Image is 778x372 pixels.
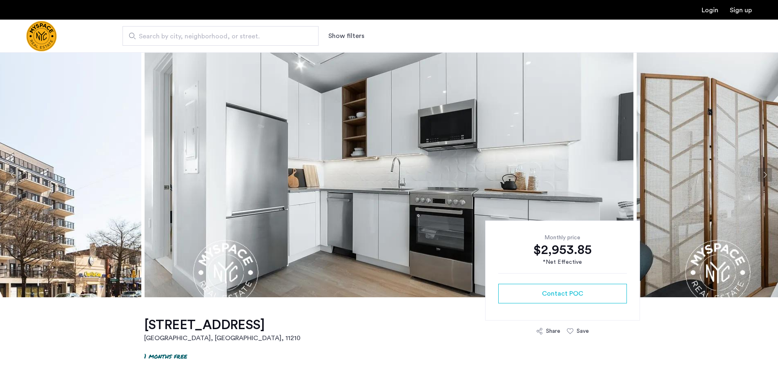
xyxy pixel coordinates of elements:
[542,289,583,298] span: Contact POC
[26,21,57,51] a: Cazamio Logo
[498,284,627,303] button: button
[328,31,364,41] button: Show or hide filters
[123,26,319,46] input: Apartment Search
[144,333,301,343] h2: [GEOGRAPHIC_DATA], [GEOGRAPHIC_DATA] , 11210
[144,317,301,333] h1: [STREET_ADDRESS]
[139,31,296,41] span: Search by city, neighborhood, or street.
[144,317,301,343] a: [STREET_ADDRESS][GEOGRAPHIC_DATA], [GEOGRAPHIC_DATA], 11210
[744,339,770,364] iframe: chat widget
[145,52,633,297] img: apartment
[6,168,20,182] button: Previous apartment
[498,258,627,267] div: *Net Effective
[758,168,772,182] button: Next apartment
[702,7,718,13] a: Login
[498,242,627,258] div: $2,953.85
[546,327,560,335] div: Share
[730,7,752,13] a: Registration
[26,21,57,51] img: logo
[144,351,187,361] p: 1 months free
[498,234,627,242] div: Monthly price
[577,327,589,335] div: Save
